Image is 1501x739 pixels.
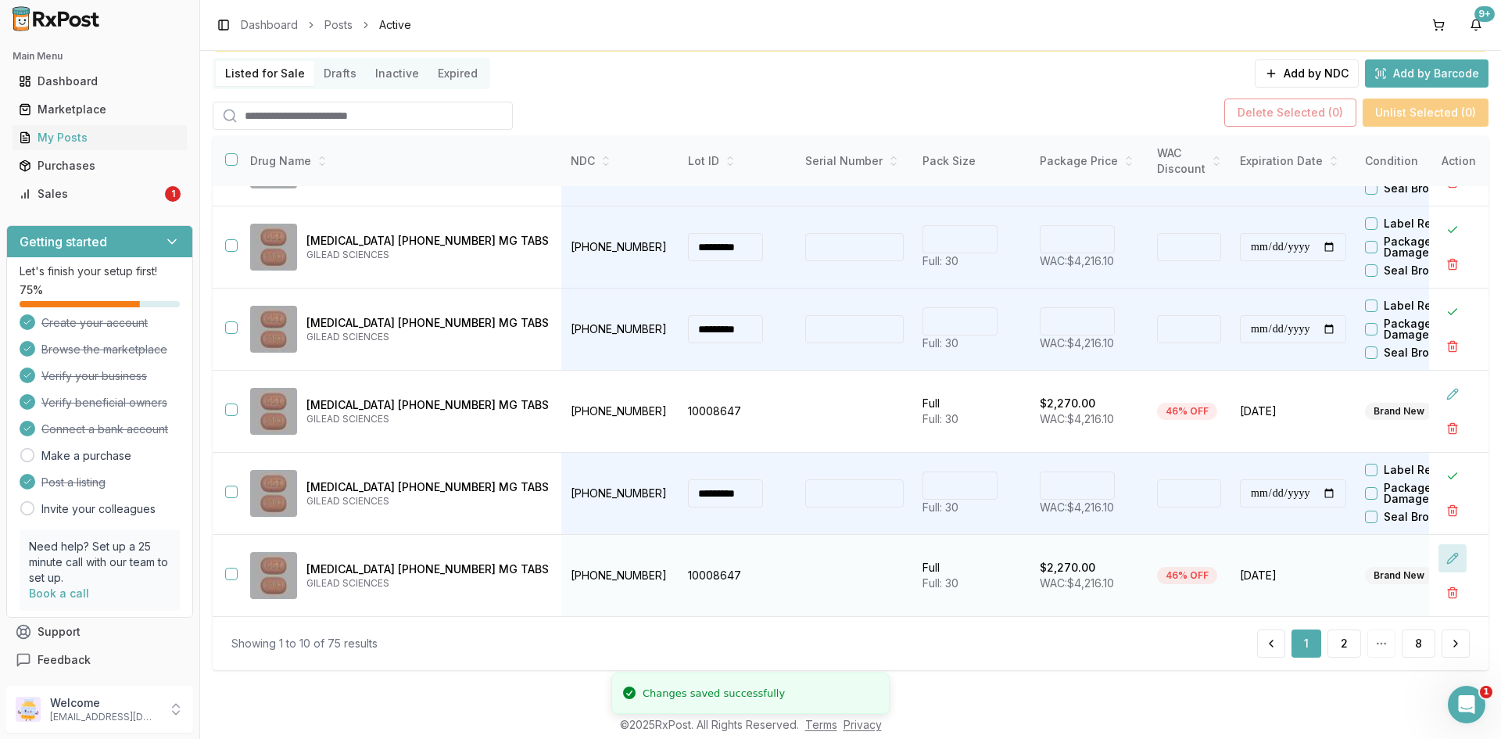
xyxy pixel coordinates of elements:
[241,17,298,33] a: Dashboard
[1429,136,1488,187] th: Action
[922,412,958,425] span: Full: 30
[1480,686,1492,698] span: 1
[306,315,549,331] p: [MEDICAL_DATA] [PHONE_NUMBER] MG TABS
[306,577,549,590] p: GILEAD SCIENCES
[1384,300,1462,311] label: Label Residue
[379,17,411,33] span: Active
[428,61,487,86] button: Expired
[50,711,159,723] p: [EMAIL_ADDRESS][DOMAIN_NAME]
[19,102,181,117] div: Marketplace
[1384,265,1449,276] label: Seal Broken
[1384,465,1462,475] label: Label Residue
[29,539,170,586] p: Need help? Set up a 25 minute call with our team to set up.
[1040,254,1114,267] span: WAC: $4,216.10
[1448,686,1485,723] iframe: Intercom live chat
[1438,497,1467,525] button: Delete
[41,422,168,437] span: Connect a bank account
[679,535,796,617] td: 10008647
[41,395,167,411] span: Verify beneficial owners
[1291,630,1321,658] button: 1
[13,124,187,152] a: My Posts
[250,470,297,517] img: Biktarvy 50-200-25 MG TABS
[1384,183,1449,194] label: Seal Broken
[1438,298,1467,326] button: Close
[1040,153,1138,169] div: Package Price
[1463,13,1488,38] button: 9+
[6,153,193,178] button: Purchases
[250,224,297,271] img: Biktarvy 50-200-25 MG TABS
[679,371,796,453] td: 10008647
[19,74,181,89] div: Dashboard
[50,695,159,711] p: Welcome
[6,646,193,674] button: Feedback
[306,495,549,508] p: GILEAD SCIENCES
[306,249,549,261] p: GILEAD SCIENCES
[922,500,958,514] span: Full: 30
[1040,412,1114,425] span: WAC: $4,216.10
[306,233,549,249] p: [MEDICAL_DATA] [PHONE_NUMBER] MG TABS
[913,136,1030,187] th: Pack Size
[1157,567,1217,584] div: 46% OFF
[231,636,378,651] div: Showing 1 to 10 of 75 results
[41,315,148,331] span: Create your account
[1384,511,1449,522] label: Seal Broken
[1365,403,1433,420] div: Brand New
[366,61,428,86] button: Inactive
[20,264,180,279] p: Let's finish your setup first!
[314,61,366,86] button: Drafts
[1402,630,1435,658] button: 8
[688,153,786,169] div: Lot ID
[306,561,549,577] p: [MEDICAL_DATA] [PHONE_NUMBER] MG TABS
[1438,414,1467,443] button: Delete
[1438,544,1467,572] button: Edit
[1040,396,1095,411] p: $2,270.00
[6,69,193,94] button: Dashboard
[1240,404,1346,419] span: [DATE]
[16,697,41,722] img: User avatar
[1438,462,1467,490] button: Close
[6,181,193,206] button: Sales1
[913,535,1030,617] td: Full
[6,97,193,122] button: Marketplace
[1474,6,1495,22] div: 9+
[1438,579,1467,607] button: Delete
[1384,483,1473,504] label: Package Damaged
[1384,236,1473,258] label: Package Damaged
[561,289,679,371] td: [PHONE_NUMBER]
[250,153,549,169] div: Drug Name
[1384,347,1449,358] label: Seal Broken
[41,342,167,357] span: Browse the marketplace
[913,371,1030,453] td: Full
[561,535,679,617] td: [PHONE_NUMBER]
[922,336,958,350] span: Full: 30
[922,576,958,590] span: Full: 30
[306,397,549,413] p: [MEDICAL_DATA] [PHONE_NUMBER] MG TABS
[6,125,193,150] button: My Posts
[41,448,131,464] a: Make a purchase
[324,17,353,33] a: Posts
[306,413,549,425] p: GILEAD SCIENCES
[241,17,411,33] nav: breadcrumb
[19,130,181,145] div: My Posts
[13,152,187,180] a: Purchases
[41,368,147,384] span: Verify your business
[13,67,187,95] a: Dashboard
[19,158,181,174] div: Purchases
[805,153,904,169] div: Serial Number
[1157,145,1221,177] div: WAC Discount
[1157,403,1217,420] div: 46% OFF
[6,618,193,646] button: Support
[922,254,958,267] span: Full: 30
[6,6,106,31] img: RxPost Logo
[1438,380,1467,408] button: Edit
[13,50,187,63] h2: Main Menu
[250,388,297,435] img: Biktarvy 50-200-25 MG TABS
[165,186,181,202] div: 1
[1040,560,1095,576] p: $2,270.00
[13,95,187,124] a: Marketplace
[1327,630,1361,658] button: 2
[250,306,297,353] img: Biktarvy 50-200-25 MG TABS
[561,206,679,289] td: [PHONE_NUMBER]
[1438,332,1467,361] button: Delete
